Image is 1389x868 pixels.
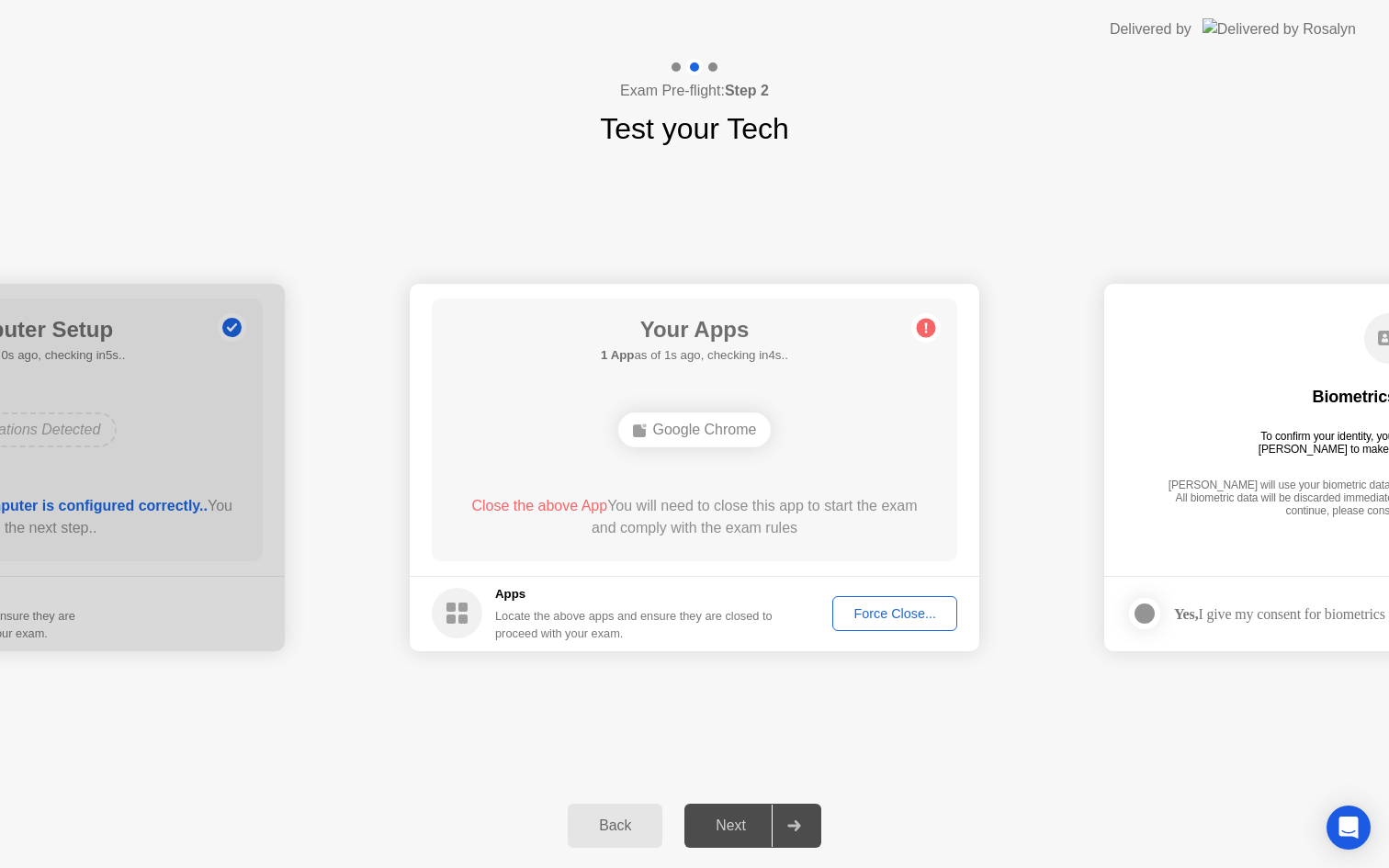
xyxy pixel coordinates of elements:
h4: Exam Pre-flight: [620,80,769,102]
h1: Your Apps [601,313,788,346]
div: Open Intercom Messenger [1327,806,1371,850]
b: Step 2 [725,83,769,98]
div: Delivered by [1110,18,1191,40]
h5: as of 1s ago, checking in4s.. [601,346,788,365]
div: Google Chrome [618,412,772,447]
div: Locate the above apps and ensure they are closed to proceed with your exam. [495,607,774,642]
button: Next [684,804,821,848]
div: Back [573,817,657,834]
button: Force Close... [832,596,957,631]
div: Next [690,817,772,834]
h5: Apps [495,585,774,603]
div: Force Close... [839,606,951,621]
b: 1 App [601,348,634,362]
img: Delivered by Rosalyn [1203,18,1356,39]
button: Back [568,804,662,848]
strong: Yes, [1174,606,1198,622]
h1: Test your Tech [600,107,789,151]
span: Close the above App [471,498,607,513]
div: You will need to close this app to start the exam and comply with the exam rules [458,495,932,539]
